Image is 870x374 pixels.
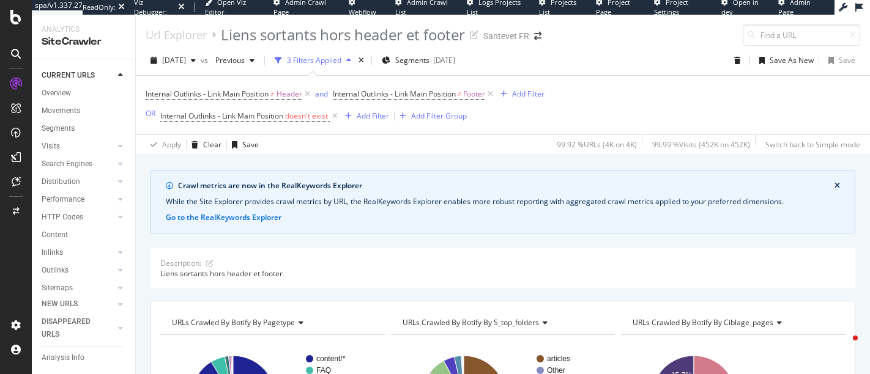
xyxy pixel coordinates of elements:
[333,89,456,99] span: Internal Outlinks - Link Main Position
[828,332,858,362] iframe: Intercom live chat
[166,212,281,223] button: Go to the RealKeywords Explorer
[146,51,201,70] button: [DATE]
[433,55,455,65] div: [DATE]
[42,264,69,277] div: Outlinks
[277,86,302,103] span: Header
[760,135,860,155] button: Switch back to Simple mode
[458,89,462,99] span: ≠
[42,298,78,310] div: NEW URLS
[160,111,283,121] span: Internal Outlinks - Link Main Position
[824,51,855,70] button: Save
[210,55,245,65] span: Previous
[270,89,275,99] span: ≠
[42,282,73,295] div: Sitemaps
[395,55,429,65] span: Segments
[42,246,63,259] div: Inlinks
[42,315,103,341] div: DISAPPEARED URLS
[151,170,855,233] div: info banner
[42,211,83,224] div: HTTP Codes
[42,351,127,364] a: Analysis Info
[42,193,114,206] a: Performance
[770,55,814,65] div: Save As New
[42,211,114,224] a: HTTP Codes
[146,28,207,42] a: Url Explorer
[169,313,374,332] h4: URLs Crawled By Botify By pagetype
[178,180,835,191] div: Crawl metrics are now in the RealKeywords Explorer
[285,111,328,121] span: doesn't exist
[42,315,114,341] a: DISAPPEARED URLS
[42,122,75,135] div: Segments
[160,268,846,279] div: Liens sortants hors header et footer
[162,139,181,150] div: Apply
[395,109,467,123] button: Add Filter Group
[201,55,210,65] span: vs
[42,35,125,49] div: SiteCrawler
[83,2,116,12] div: ReadOnly:
[316,354,346,363] text: content/*
[42,24,125,35] div: Analytics
[42,282,114,295] a: Sitemaps
[557,139,637,150] div: 99.92 % URLs ( 4K on 4K )
[754,51,814,70] button: Save As New
[357,111,389,121] div: Add Filter
[146,89,269,99] span: Internal Outlinks - Link Main Position
[146,135,181,155] button: Apply
[512,89,545,99] div: Add Filter
[831,178,843,194] button: close banner
[356,54,366,67] div: times
[42,351,84,364] div: Analysis Info
[652,139,750,150] div: 99.99 % Visits ( 452K on 452K )
[287,55,341,65] div: 3 Filters Applied
[42,140,114,153] a: Visits
[42,264,114,277] a: Outlinks
[42,69,95,82] div: CURRENT URLS
[42,140,60,153] div: Visits
[187,135,221,155] button: Clear
[172,317,295,328] span: URLs Crawled By Botify By pagetype
[765,139,860,150] div: Switch back to Simple mode
[42,229,68,241] div: Content
[42,246,114,259] a: Inlinks
[839,55,855,65] div: Save
[349,7,376,16] span: Webflow
[166,196,840,207] div: While the Site Explorer provides crawl metrics by URL, the RealKeywords Explorer enables more rob...
[42,158,92,170] div: Search Engines
[315,88,328,100] button: and
[411,111,467,121] div: Add Filter Group
[210,51,259,70] button: Previous
[743,24,860,46] input: Find a URL
[547,354,570,363] text: articles
[42,229,127,241] a: Content
[42,105,127,117] a: Movements
[42,69,114,82] a: CURRENT URLS
[160,258,201,268] div: Description:
[315,89,328,99] div: and
[242,139,259,150] div: Save
[630,313,835,332] h4: URLs Crawled By Botify By ciblage_pages
[146,108,155,119] button: OR
[42,105,80,117] div: Movements
[483,30,529,42] div: Santevet FR
[633,317,773,328] span: URLs Crawled By Botify By ciblage_pages
[42,175,114,188] a: Distribution
[203,139,221,150] div: Clear
[534,32,541,40] div: arrow-right-arrow-left
[463,86,485,103] span: Footer
[42,122,127,135] a: Segments
[340,109,389,123] button: Add Filter
[42,193,84,206] div: Performance
[42,158,114,170] a: Search Engines
[42,175,80,188] div: Distribution
[377,51,460,70] button: Segments[DATE]
[42,87,127,100] a: Overview
[162,55,186,65] span: 2025 Sep. 14th
[42,298,114,310] a: NEW URLS
[227,135,259,155] button: Save
[403,317,539,328] span: URLs Crawled By Botify By s_top_folders
[400,313,604,332] h4: URLs Crawled By Botify By s_top_folders
[496,87,545,101] button: Add Filter
[42,87,71,100] div: Overview
[270,51,356,70] button: 3 Filters Applied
